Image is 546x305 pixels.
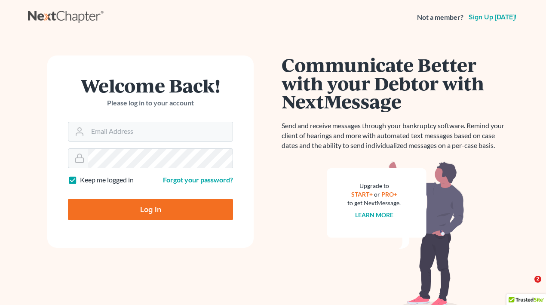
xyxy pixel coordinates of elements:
label: Keep me logged in [80,175,134,185]
iframe: Intercom live chat [517,276,537,296]
input: Email Address [88,122,233,141]
h1: Communicate Better with your Debtor with NextMessage [282,55,509,111]
h1: Welcome Back! [68,76,233,95]
span: 2 [534,276,541,283]
a: START+ [351,191,373,198]
a: Forgot your password? [163,176,233,184]
span: or [374,191,380,198]
p: Please log in to your account [68,98,233,108]
p: Send and receive messages through your bankruptcy software. Remind your client of hearings and mo... [282,121,509,151]
div: Upgrade to [347,182,401,190]
div: to get NextMessage. [347,199,401,207]
a: Sign up [DATE]! [467,14,518,21]
input: Log In [68,199,233,220]
a: PRO+ [381,191,397,198]
strong: Not a member? [417,12,463,22]
a: Learn more [355,211,393,219]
